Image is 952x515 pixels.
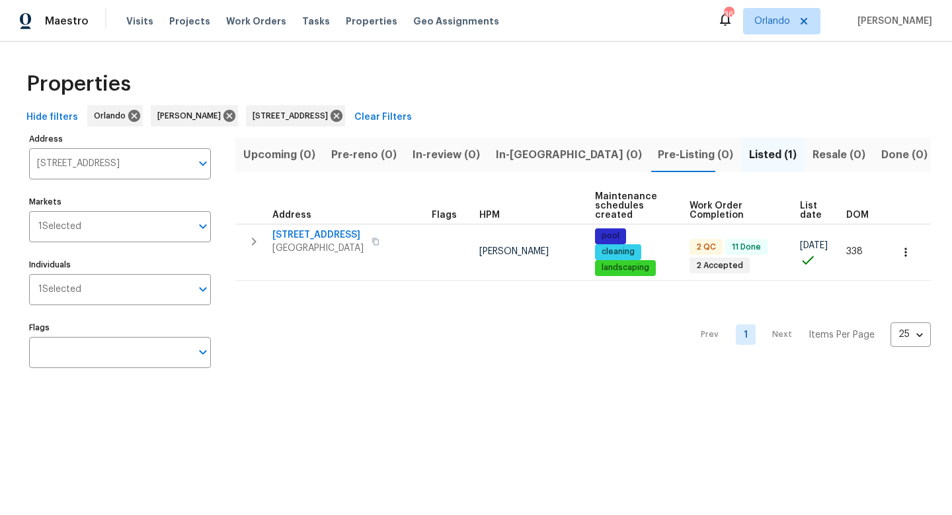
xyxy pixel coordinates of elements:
[87,105,143,126] div: Orlando
[846,211,869,220] span: DOM
[727,242,766,253] span: 11 Done
[272,211,311,220] span: Address
[38,284,81,295] span: 1 Selected
[496,146,642,164] span: In-[GEOGRAPHIC_DATA] (0)
[151,105,238,126] div: [PERSON_NAME]
[169,15,210,28] span: Projects
[595,192,667,220] span: Maintenance schedules created
[809,328,875,342] p: Items Per Page
[688,289,931,381] nav: Pagination Navigation
[243,146,315,164] span: Upcoming (0)
[253,109,333,122] span: [STREET_ADDRESS]
[413,146,480,164] span: In-review (0)
[691,260,748,271] span: 2 Accepted
[479,247,549,256] span: [PERSON_NAME]
[736,324,756,345] a: Goto page 1
[302,17,330,26] span: Tasks
[754,15,790,28] span: Orlando
[38,221,81,232] span: 1 Selected
[29,324,211,332] label: Flags
[724,8,733,21] div: 36
[800,241,828,250] span: [DATE]
[194,280,212,299] button: Open
[749,146,797,164] span: Listed (1)
[194,217,212,236] button: Open
[272,242,364,255] span: [GEOGRAPHIC_DATA]
[194,154,212,173] button: Open
[596,262,654,273] span: landscaping
[194,343,212,361] button: Open
[29,135,211,143] label: Address
[45,15,89,28] span: Maestro
[891,317,931,351] div: 25
[94,109,131,122] span: Orlando
[596,230,625,242] span: pool
[331,146,397,164] span: Pre-reno (0)
[881,146,928,164] span: Done (0)
[226,15,286,28] span: Work Orders
[354,109,412,126] span: Clear Filters
[29,261,211,269] label: Individuals
[846,247,863,256] span: 338
[349,105,417,130] button: Clear Filters
[596,246,640,257] span: cleaning
[246,105,345,126] div: [STREET_ADDRESS]
[346,15,397,28] span: Properties
[800,201,824,220] span: List date
[691,242,721,253] span: 2 QC
[432,211,457,220] span: Flags
[413,15,499,28] span: Geo Assignments
[126,15,153,28] span: Visits
[479,211,500,220] span: HPM
[29,198,211,206] label: Markets
[272,228,364,242] span: [STREET_ADDRESS]
[157,109,226,122] span: [PERSON_NAME]
[690,201,777,220] span: Work Order Completion
[26,109,78,126] span: Hide filters
[26,77,131,91] span: Properties
[813,146,865,164] span: Resale (0)
[21,105,83,130] button: Hide filters
[852,15,932,28] span: [PERSON_NAME]
[658,146,733,164] span: Pre-Listing (0)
